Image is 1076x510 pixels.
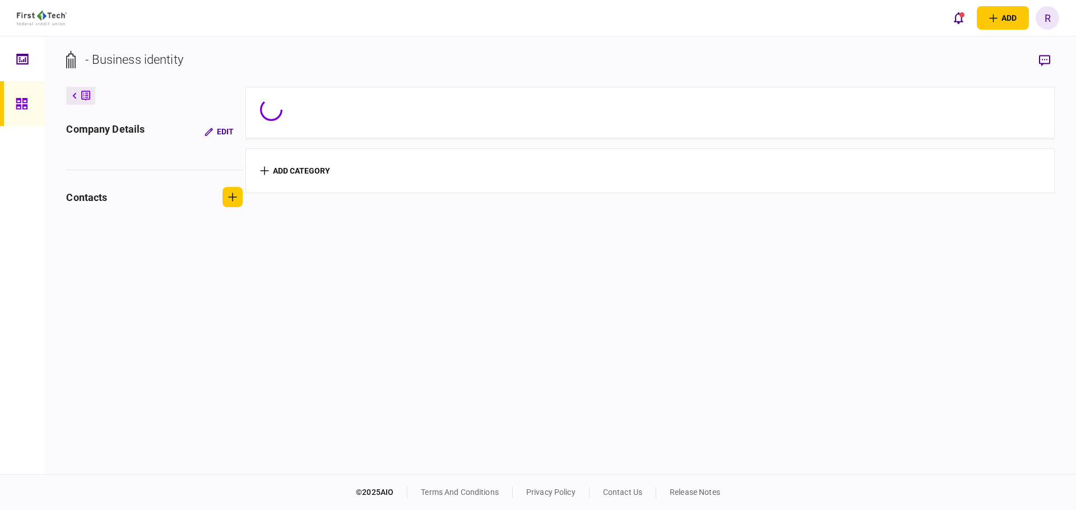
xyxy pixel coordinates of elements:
div: - Business identity [85,50,183,69]
button: Edit [196,121,243,142]
button: R [1036,6,1059,30]
button: open adding identity options [977,6,1029,30]
button: add category [260,166,330,175]
img: client company logo [17,11,67,25]
a: release notes [670,488,720,497]
div: © 2025 AIO [356,486,407,498]
a: terms and conditions [421,488,499,497]
div: company details [66,121,145,142]
a: privacy policy [526,488,576,497]
div: contacts [66,190,107,205]
a: contact us [603,488,642,497]
button: open notifications list [947,6,970,30]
